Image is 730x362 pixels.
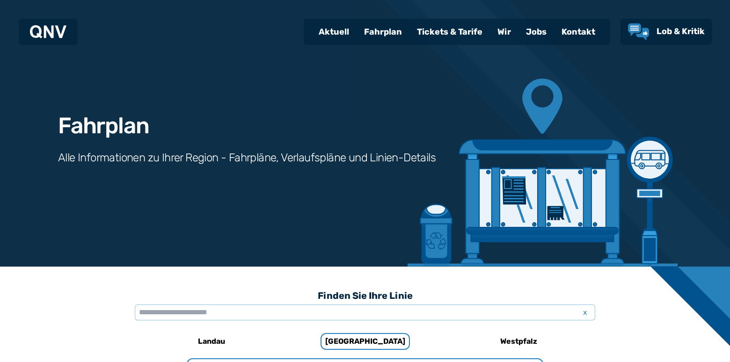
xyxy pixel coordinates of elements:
span: x [578,307,591,318]
a: Fahrplan [357,20,409,44]
a: Tickets & Tarife [409,20,490,44]
a: QNV Logo [30,22,66,41]
a: Landau [149,330,274,353]
a: Wir [490,20,518,44]
h3: Finden Sie Ihre Linie [135,285,595,306]
h3: Alle Informationen zu Ihrer Region - Fahrpläne, Verlaufspläne und Linien-Details [58,150,436,165]
a: [GEOGRAPHIC_DATA] [303,330,427,353]
a: Lob & Kritik [628,23,705,40]
a: Aktuell [311,20,357,44]
a: Jobs [518,20,554,44]
span: Lob & Kritik [657,26,705,36]
a: Westpfalz [456,330,581,353]
a: Kontakt [554,20,603,44]
h6: [GEOGRAPHIC_DATA] [321,333,410,350]
h1: Fahrplan [58,115,149,137]
h6: Landau [194,334,229,349]
h6: Westpfalz [496,334,541,349]
img: QNV Logo [30,25,66,38]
